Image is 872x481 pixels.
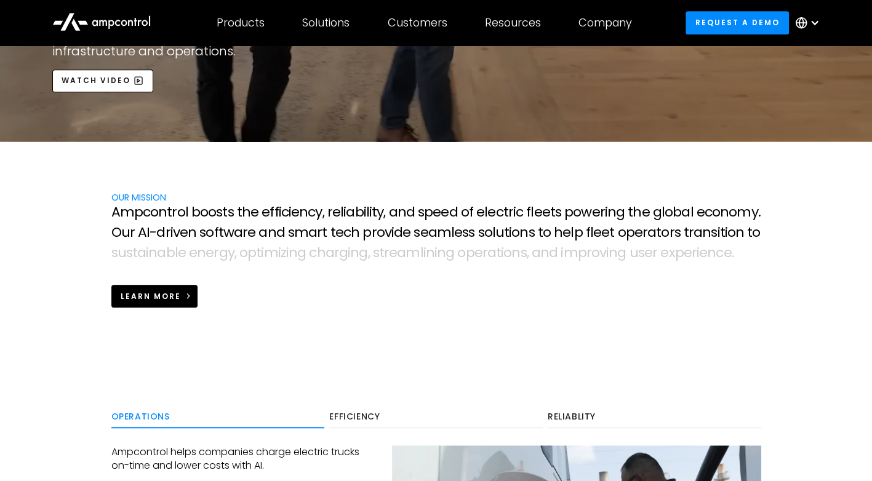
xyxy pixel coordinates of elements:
div: Customers [388,16,447,30]
span: s [199,225,206,240]
span: i [391,225,394,240]
span: c [143,204,150,220]
span: o [206,225,214,240]
span: p [247,245,256,261]
span: e [641,204,649,220]
span: i [289,204,291,220]
span: n [197,245,206,261]
span: . [758,204,760,220]
span: e [660,245,668,261]
span: g [339,245,348,261]
span: m [563,245,577,261]
span: v [599,245,606,261]
span: b [354,204,363,220]
div: Company [578,16,632,30]
span: h [242,204,250,220]
span: x [668,245,674,261]
span: f [526,204,530,220]
span: h [633,204,641,220]
span: w [223,225,234,240]
span: s [638,245,644,261]
div: Resources [485,16,541,30]
span: e [723,245,731,261]
span: s [414,225,420,240]
span: m [264,245,278,261]
span: e [699,245,707,261]
span: n [702,225,711,240]
span: v [173,225,180,240]
span: d [449,204,457,220]
span: g [653,204,662,220]
span: o [239,245,247,261]
span: s [478,225,484,240]
span: e [291,204,299,220]
div: Products [217,16,265,30]
span: i [697,245,699,261]
span: o [543,225,551,240]
span: o [461,204,469,220]
span: i [725,225,727,240]
span: o [208,204,216,220]
span: i [343,204,346,220]
a: Learn more [111,285,198,308]
span: . [731,245,734,261]
div: Solutions [302,16,350,30]
span: s [418,204,424,220]
span: t [379,245,384,261]
span: a [694,225,702,240]
span: o [573,204,581,220]
span: m [406,245,420,261]
span: t [132,245,137,261]
span: e [697,204,705,220]
span: g [297,245,306,261]
span: e [644,245,652,261]
span: , [527,245,529,261]
span: n [426,245,434,261]
span: t [330,225,335,240]
span: a [388,204,397,220]
span: o [591,245,599,261]
span: e [402,225,410,240]
span: o [752,225,760,240]
span: y [377,204,383,220]
span: a [681,204,690,220]
span: r [508,204,513,220]
span: a [647,225,656,240]
span: n [437,245,446,261]
span: z [281,245,286,261]
span: a [326,245,334,261]
span: e [601,225,609,240]
span: d [549,245,558,261]
span: - [150,225,156,240]
span: s [711,225,717,240]
span: r [172,204,177,220]
div: Efficiency [329,411,543,423]
span: n [540,245,549,261]
span: s [373,245,379,261]
span: r [317,225,322,240]
span: r [384,245,389,261]
span: t [684,225,689,240]
span: a [346,204,354,220]
span: e [247,225,255,240]
span: e [542,204,550,220]
span: y [315,204,322,220]
span: w [581,204,591,220]
span: l [175,245,178,261]
span: l [662,204,665,220]
span: n [350,245,359,261]
span: n [607,204,616,220]
span: y [751,204,758,220]
span: l [451,225,454,240]
span: r [334,245,339,261]
span: e [487,204,495,220]
span: b [673,204,681,220]
span: o [457,245,465,261]
span: , [367,245,369,261]
span: i [278,245,281,261]
span: i [364,204,366,220]
span: c [716,245,723,261]
span: p [574,225,582,240]
span: t [256,245,261,261]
